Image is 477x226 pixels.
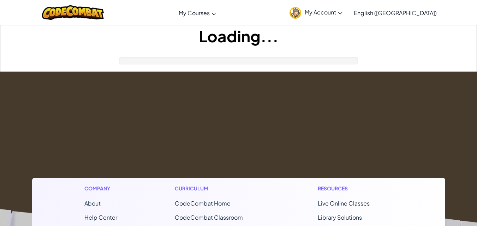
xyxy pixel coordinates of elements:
a: My Account [286,1,346,24]
h1: Company [84,185,117,192]
a: Library Solutions [318,214,362,221]
h1: Curriculum [175,185,260,192]
span: My Courses [179,9,210,17]
img: avatar [290,7,301,19]
span: English ([GEOGRAPHIC_DATA]) [354,9,437,17]
h1: Loading... [0,25,477,47]
a: Help Center [84,214,117,221]
h1: Resources [318,185,393,192]
a: My Courses [175,3,220,22]
a: Live Online Classes [318,200,370,207]
a: English ([GEOGRAPHIC_DATA]) [350,3,440,22]
a: About [84,200,101,207]
img: CodeCombat logo [42,5,104,20]
span: My Account [305,8,342,16]
a: CodeCombat Classroom [175,214,243,221]
span: CodeCombat Home [175,200,231,207]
